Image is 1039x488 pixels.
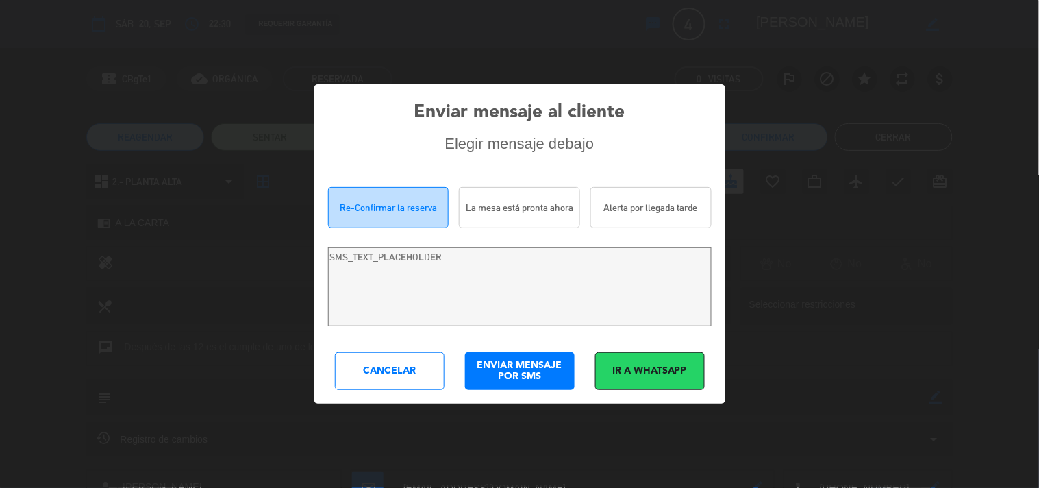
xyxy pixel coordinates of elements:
div: La mesa está pronta ahora [459,187,580,228]
div: Ir a WhatsApp [595,352,705,390]
div: Re-Confirmar la reserva [328,187,449,228]
div: ENVIAR MENSAJE POR SMS [465,352,575,390]
div: Enviar mensaje al cliente [414,98,625,127]
div: Elegir mensaje debajo [445,135,594,153]
div: Alerta por llegada tarde [590,187,712,228]
div: Cancelar [335,352,445,390]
